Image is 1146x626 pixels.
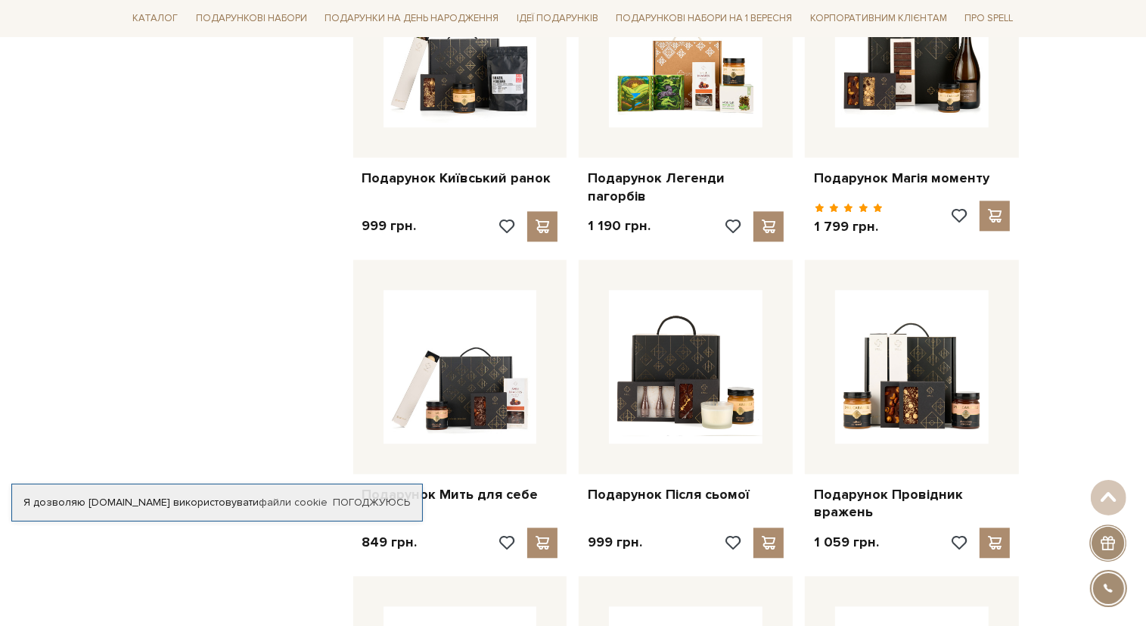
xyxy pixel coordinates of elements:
[588,486,784,503] a: Подарунок Після сьомої
[814,486,1010,522] a: Подарунок Провідник вражень
[127,8,185,31] a: Каталог
[12,496,422,509] div: Я дозволяю [DOMAIN_NAME] використовувати
[588,534,642,551] p: 999 грн.
[588,217,651,235] p: 1 190 грн.
[362,486,558,503] a: Подарунок Мить для себе
[814,534,879,551] p: 1 059 грн.
[362,217,417,235] p: 999 грн.
[804,6,953,32] a: Корпоративним клієнтам
[362,170,558,187] a: Подарунок Київський ранок
[511,8,604,31] a: Ідеї подарунків
[610,6,799,32] a: Подарункові набори на 1 Вересня
[588,170,784,205] a: Подарунок Легенди пагорбів
[259,496,328,509] a: файли cookie
[814,218,883,235] p: 1 799 грн.
[814,170,1010,187] a: Подарунок Магія моменту
[362,534,418,551] p: 849 грн.
[333,496,410,509] a: Погоджуюсь
[959,8,1020,31] a: Про Spell
[190,8,313,31] a: Подарункові набори
[319,8,505,31] a: Подарунки на День народження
